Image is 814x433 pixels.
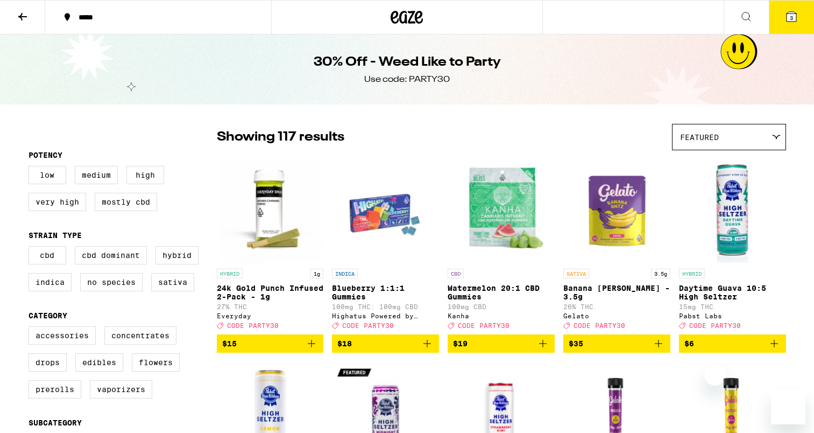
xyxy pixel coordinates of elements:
[29,246,66,264] label: CBD
[217,269,243,278] p: HYBRID
[651,269,670,278] p: 3.5g
[563,334,670,353] button: Add to bag
[563,303,670,310] p: 26% THC
[448,156,555,263] img: Kanha - Watermelon 20:1 CBD Gummies
[217,312,324,319] div: Everyday
[332,156,439,263] img: Highatus Powered by Cannabiotix - Blueberry 1:1:1 Gummies
[29,151,62,159] legend: Potency
[448,334,555,353] button: Add to bag
[310,269,323,278] p: 1g
[448,312,555,319] div: Kanha
[126,166,164,184] label: High
[563,269,589,278] p: SATIVA
[217,303,324,310] p: 27% THC
[80,273,143,291] label: No Species
[217,128,344,146] p: Showing 117 results
[332,312,439,319] div: Highatus Powered by Cannabiotix
[679,156,786,334] a: Open page for Daytime Guava 10:5 High Seltzer from Pabst Labs
[679,156,786,263] img: Pabst Labs - Daytime Guava 10:5 High Seltzer
[29,418,82,427] legend: Subcategory
[448,156,555,334] a: Open page for Watermelon 20:1 CBD Gummies from Kanha
[689,322,741,329] span: CODE PARTY30
[563,284,670,301] p: Banana [PERSON_NAME] - 3.5g
[569,339,583,348] span: $35
[222,339,237,348] span: $15
[95,193,157,211] label: Mostly CBD
[771,390,805,424] iframe: Button to launch messaging window
[453,339,468,348] span: $19
[29,193,86,211] label: Very High
[563,156,670,334] a: Open page for Banana Runtz - 3.5g from Gelato
[704,364,726,386] iframe: Close message
[790,15,793,21] span: 3
[448,303,555,310] p: 100mg CBD
[217,156,324,263] img: Everyday - 24k Gold Punch Infused 2-Pack - 1g
[448,269,464,278] p: CBD
[342,322,394,329] span: CODE PARTY30
[337,339,352,348] span: $18
[75,353,123,372] label: Edibles
[29,273,72,291] label: Indica
[332,303,439,310] p: 100mg THC: 100mg CBD
[679,334,786,353] button: Add to bag
[332,156,439,334] a: Open page for Blueberry 1:1:1 Gummies from Highatus Powered by Cannabiotix
[151,273,194,291] label: Sativa
[29,326,96,345] label: Accessories
[332,334,439,353] button: Add to bag
[75,246,147,264] label: CBD Dominant
[104,326,176,345] label: Concentrates
[29,353,67,372] label: Drops
[680,133,719,142] span: Featured
[132,353,180,372] label: Flowers
[769,1,814,34] button: 3
[29,166,66,184] label: Low
[563,156,670,263] img: Gelato - Banana Runtz - 3.5g
[684,339,694,348] span: $6
[332,269,358,278] p: INDICA
[679,284,786,301] p: Daytime Guava 10:5 High Seltzer
[217,156,324,334] a: Open page for 24k Gold Punch Infused 2-Pack - 1g from Everyday
[332,284,439,301] p: Blueberry 1:1:1 Gummies
[563,312,670,319] div: Gelato
[679,312,786,319] div: Pabst Labs
[217,284,324,301] p: 24k Gold Punch Infused 2-Pack - 1g
[227,322,279,329] span: CODE PARTY30
[90,380,152,399] label: Vaporizers
[679,269,705,278] p: HYBRID
[155,246,199,264] label: Hybrid
[574,322,625,329] span: CODE PARTY30
[29,231,82,240] legend: Strain Type
[458,322,509,329] span: CODE PARTY30
[217,334,324,353] button: Add to bag
[75,166,118,184] label: Medium
[29,380,81,399] label: Prerolls
[29,311,67,320] legend: Category
[314,53,501,72] h1: 30% Off - Weed Like to Party
[679,303,786,310] p: 15mg THC
[448,284,555,301] p: Watermelon 20:1 CBD Gummies
[364,74,450,86] div: Use code: PARTY30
